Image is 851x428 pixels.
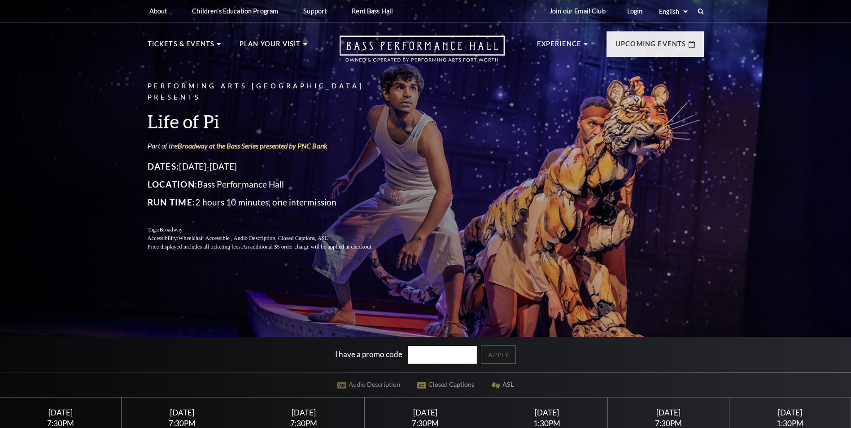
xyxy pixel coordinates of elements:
div: [DATE] [619,408,719,417]
label: I have a promo code [335,349,402,358]
span: Broadway [159,227,183,233]
div: 1:30PM [497,419,597,427]
div: 7:30PM [11,419,111,427]
p: Plan Your Visit [240,39,301,55]
span: Location: [148,179,198,189]
a: Broadway at the Bass Series presented by PNC Bank [178,141,327,150]
p: About [149,7,167,15]
p: Bass Performance Hall [148,177,394,192]
div: 1:30PM [740,419,840,427]
p: Children's Education Program [192,7,278,15]
div: [DATE] [254,408,354,417]
div: [DATE] [375,408,476,417]
div: [DATE] [132,408,232,417]
span: Run Time: [148,197,196,207]
h3: Life of Pi [148,110,394,133]
p: Part of the [148,141,394,151]
p: [DATE]-[DATE] [148,159,394,174]
span: An additional $5 order charge will be applied at checkout. [242,244,372,250]
p: Price displayed includes all ticketing fees. [148,243,394,251]
p: Support [303,7,327,15]
div: [DATE] [11,408,111,417]
p: Rent Bass Hall [352,7,393,15]
span: Wheelchair Accessible , Audio Description, Closed Captions, ASL [178,235,328,241]
select: Select: [657,7,689,16]
div: [DATE] [497,408,597,417]
p: Tickets & Events [148,39,215,55]
p: Accessibility: [148,234,394,243]
p: Upcoming Events [615,39,686,55]
span: Dates: [148,161,179,171]
div: 7:30PM [619,419,719,427]
p: Tags: [148,226,394,234]
div: 7:30PM [375,419,476,427]
p: Performing Arts [GEOGRAPHIC_DATA] Presents [148,81,394,103]
p: Experience [537,39,582,55]
div: [DATE] [740,408,840,417]
div: 7:30PM [132,419,232,427]
div: 7:30PM [254,419,354,427]
p: 2 hours 10 minutes, one intermission [148,195,394,210]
